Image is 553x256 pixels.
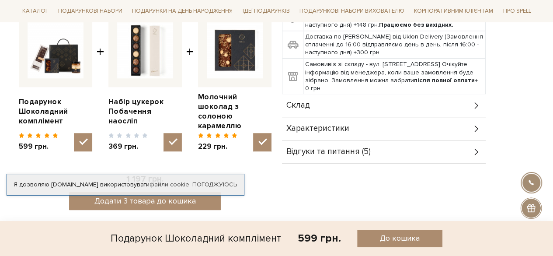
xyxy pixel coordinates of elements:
button: До кошика [357,230,442,247]
a: Ідеї подарунків [239,4,293,18]
div: Я дозволяю [DOMAIN_NAME] використовувати [7,181,244,189]
a: Погоджуюсь [192,181,237,189]
div: Подарунок Шоколадний комплімент [111,230,281,247]
span: Характеристики [286,125,349,133]
a: Корпоративним клієнтам [410,4,497,18]
a: Подарункові набори вихователю [296,4,408,18]
span: Склад [286,102,310,109]
span: + [186,14,194,151]
a: Подарункові набори [55,4,126,18]
a: Подарунок Шоколадний комплімент [19,97,92,126]
span: 229 грн. [198,142,238,151]
img: Молочний шоколад з солоною карамеллю [207,22,263,78]
b: Працюємо без вихідних. [379,21,453,28]
a: файли cookie [150,181,189,188]
span: До кошика [380,233,420,243]
span: Відгуки та питання (5) [286,148,371,156]
td: Доставка по [PERSON_NAME] від Uklon Delivery (Замовлення сплаченні до 16:00 відправляємо день в д... [303,31,485,59]
a: Набір цукерок Побачення наосліп [108,97,182,126]
td: Самовивіз зі складу - вул. [STREET_ADDRESS] Очікуйте інформацію від менеджера, коли ваше замовлен... [303,59,485,95]
a: Подарунки на День народження [129,4,236,18]
span: + [97,14,104,151]
img: Подарунок Шоколадний комплімент [28,22,83,78]
span: 599 грн. [19,142,59,151]
a: Каталог [19,4,52,18]
a: Молочний шоколад з солоною карамеллю [198,92,271,131]
b: після повної оплати [414,77,475,84]
button: Додати 3 товара до кошика [69,192,221,210]
img: Набір цукерок Побачення наосліп [117,22,173,78]
span: 369 грн. [108,142,148,151]
div: 599 грн. [298,231,341,245]
a: Про Spell [499,4,534,18]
